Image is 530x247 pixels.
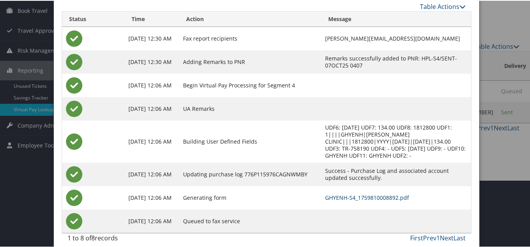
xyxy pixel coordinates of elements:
th: Message: activate to sort column ascending [321,11,471,26]
a: GHYENH-S4_1759810008892.pdf [325,193,409,201]
td: Success - Purchase Log and associated account updated successfully. [321,162,471,185]
td: Generating form [179,185,321,209]
td: [DATE] 12:06 AM [124,73,179,96]
td: Begin Virtual Pay Processing for Segment 4 [179,73,321,96]
td: UDF6: [DATE] UDF7: 134.00 UDF8: 1812800 UDF1: 1||||GHYENH|[PERSON_NAME] CLINIC|||1812800|YYYY|[DA... [321,120,471,162]
td: Remarks successfully added to PNR: HPL-S4/SENT-07OCT25 0407 [321,50,471,73]
a: 1 [436,233,440,242]
span: 8 [91,233,95,242]
td: Building User Defined Fields [179,120,321,162]
div: 1 to 8 of records [68,233,158,246]
td: Fax report recipients [179,26,321,50]
td: Queued to fax service [179,209,321,232]
a: Last [454,233,466,242]
td: [DATE] 12:06 AM [124,96,179,120]
td: [DATE] 12:06 AM [124,120,179,162]
td: [DATE] 12:06 AM [124,185,179,209]
td: [DATE] 12:06 AM [124,162,179,185]
td: Adding Remarks to PNR [179,50,321,73]
a: Prev [423,233,436,242]
a: Next [440,233,454,242]
td: [DATE] 12:30 AM [124,26,179,50]
th: Time: activate to sort column ascending [124,11,179,26]
a: First [410,233,423,242]
th: Status: activate to sort column ascending [62,11,124,26]
td: [PERSON_NAME][EMAIL_ADDRESS][DOMAIN_NAME] [321,26,471,50]
a: Table Actions [420,2,466,10]
td: Updating purchase log 776P115976CAGNWMBY [179,162,321,185]
td: [DATE] 12:30 AM [124,50,179,73]
th: Action: activate to sort column ascending [179,11,321,26]
td: [DATE] 12:06 AM [124,209,179,232]
td: UA Remarks [179,96,321,120]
